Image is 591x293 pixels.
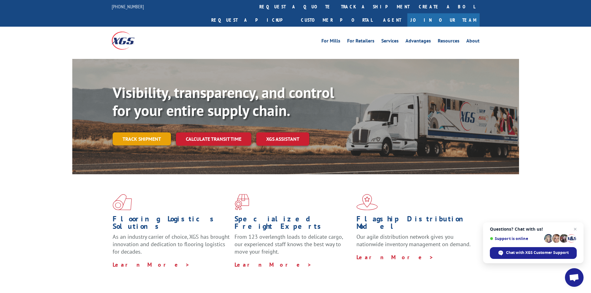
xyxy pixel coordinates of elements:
span: Chat with XGS Customer Support [506,250,569,255]
h1: Specialized Freight Experts [235,215,352,233]
p: From 123 overlength loads to delicate cargo, our experienced staff knows the best way to move you... [235,233,352,261]
img: xgs-icon-focused-on-flooring-red [235,194,249,210]
a: Calculate transit time [176,132,251,146]
a: Join Our Team [407,13,480,27]
a: Learn More > [235,261,312,268]
span: Chat with XGS Customer Support [490,247,577,259]
img: xgs-icon-flagship-distribution-model-red [356,194,378,210]
a: Learn More > [113,261,190,268]
a: Track shipment [113,132,171,145]
a: Resources [438,38,459,45]
span: As an industry carrier of choice, XGS has brought innovation and dedication to flooring logistics... [113,233,230,255]
a: For Mills [321,38,340,45]
a: XGS ASSISTANT [256,132,309,146]
a: For Retailers [347,38,374,45]
span: Support is online [490,236,542,241]
a: Advantages [405,38,431,45]
a: Services [381,38,399,45]
img: xgs-icon-total-supply-chain-intelligence-red [113,194,132,210]
a: About [466,38,480,45]
h1: Flagship Distribution Model [356,215,474,233]
span: Questions? Chat with us! [490,227,577,232]
b: Visibility, transparency, and control for your entire supply chain. [113,83,334,120]
a: Open chat [565,268,584,287]
a: [PHONE_NUMBER] [112,3,144,10]
a: Request a pickup [207,13,296,27]
a: Agent [377,13,407,27]
a: Learn More > [356,254,434,261]
a: Customer Portal [296,13,377,27]
h1: Flooring Logistics Solutions [113,215,230,233]
span: Our agile distribution network gives you nationwide inventory management on demand. [356,233,471,248]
